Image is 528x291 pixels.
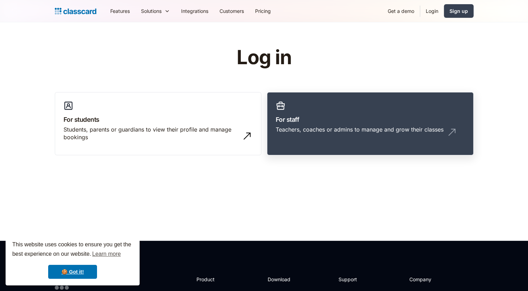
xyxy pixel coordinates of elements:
[444,4,474,18] a: Sign up
[176,3,214,19] a: Integrations
[153,47,375,68] h1: Log in
[409,276,456,283] h2: Company
[135,3,176,19] div: Solutions
[267,92,474,156] a: For staffTeachers, coaches or admins to manage and grow their classes
[64,126,239,141] div: Students, parents or guardians to view their profile and manage bookings
[420,3,444,19] a: Login
[55,92,261,156] a: For studentsStudents, parents or guardians to view their profile and manage bookings
[276,126,444,133] div: Teachers, coaches or admins to manage and grow their classes
[55,6,96,16] a: home
[48,265,97,279] a: dismiss cookie message
[214,3,250,19] a: Customers
[267,276,296,283] h2: Download
[196,276,234,283] h2: Product
[6,234,140,285] div: cookieconsent
[339,276,367,283] h2: Support
[12,240,133,259] span: This website uses cookies to ensure you get the best experience on our website.
[64,115,253,124] h3: For students
[141,7,162,15] div: Solutions
[105,3,135,19] a: Features
[382,3,420,19] a: Get a demo
[250,3,276,19] a: Pricing
[276,115,465,124] h3: For staff
[91,249,122,259] a: learn more about cookies
[449,7,468,15] div: Sign up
